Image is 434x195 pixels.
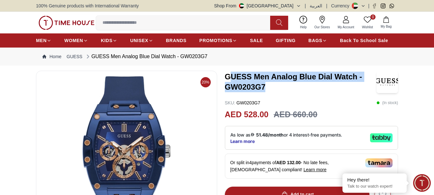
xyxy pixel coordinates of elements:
a: GUESS [66,53,82,60]
a: MEN [36,35,51,46]
div: Chat Widget [413,174,431,192]
span: | [368,3,369,9]
span: | [305,3,306,9]
span: GIFTING [276,37,296,44]
button: العربية [310,3,322,9]
a: Whatsapp [389,4,394,8]
span: PROMOTIONS [199,37,233,44]
span: SALE [250,37,263,44]
span: SKU : [225,100,235,105]
a: WOMEN [64,35,88,46]
span: My Bag [378,24,394,29]
p: GW0203G7 [225,100,261,106]
span: Back To School Sale [340,37,388,44]
a: Our Stores [311,14,334,31]
a: BRANDS [166,35,187,46]
a: 0Wishlist [358,14,377,31]
img: ... [39,16,94,30]
a: SALE [250,35,263,46]
span: KIDS [101,37,112,44]
button: Shop From[GEOGRAPHIC_DATA] [214,3,301,9]
span: Learn more [304,167,327,172]
a: Home [42,53,61,60]
div: Or split in 4 payments of - No late fees, [DEMOGRAPHIC_DATA] compliant! [225,154,398,179]
a: Instagram [381,4,385,8]
a: UNISEX [130,35,153,46]
span: Help [297,25,309,30]
div: Hey there! [347,177,402,183]
span: UNISEX [130,37,148,44]
nav: Breadcrumb [36,48,398,66]
span: BAGS [308,37,322,44]
span: My Account [335,25,357,30]
div: GUESS Men Analog Blue Dial Watch - GW0203G7 [85,53,207,60]
h2: AED 528.00 [225,109,269,121]
span: 20% [200,77,211,87]
a: Back To School Sale [340,35,388,46]
a: BAGS [308,35,327,46]
span: AED 132.00 [276,160,301,165]
span: | [326,3,327,9]
img: Tamara [365,158,393,167]
span: Wishlist [359,25,376,30]
p: Talk to our watch expert! [347,184,402,189]
div: Currency [331,3,352,9]
a: KIDS [101,35,117,46]
h3: GUESS Men Analog Blue Dial Watch - GW0203G7 [225,72,377,92]
h3: AED 660.00 [274,109,317,121]
span: BRANDS [166,37,187,44]
a: PROMOTIONS [199,35,237,46]
a: Help [296,14,311,31]
span: 0 [370,14,376,20]
a: Facebook [372,4,377,8]
span: 100% Genuine products with International Warranty [36,3,139,9]
a: GIFTING [276,35,296,46]
span: Our Stores [312,25,332,30]
img: United Arab Emirates [239,3,244,8]
img: GUESS Men Analog Blue Dial Watch - GW0203G7 [376,71,398,93]
span: WOMEN [64,37,83,44]
button: My Bag [377,15,395,30]
p: ( In stock ) [376,100,398,106]
span: MEN [36,37,47,44]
